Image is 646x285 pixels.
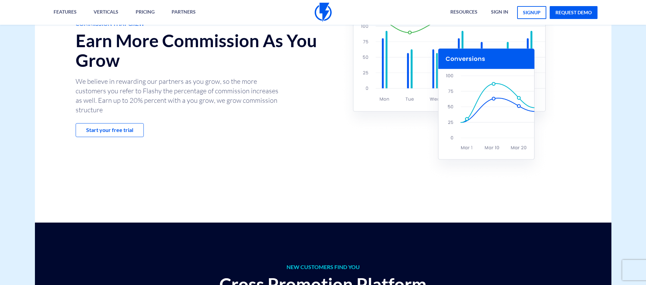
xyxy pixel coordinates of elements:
[76,77,279,115] p: We believe in rewarding our partners as you grow, so the more customers you refer to Flashy the p...
[76,31,318,70] h2: Earn More Commission As You Grow
[76,123,144,137] a: Start your free trial
[76,263,571,271] span: NEW CUSTOMERS FIND YOU
[517,6,546,19] a: signup
[550,6,598,19] a: request demo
